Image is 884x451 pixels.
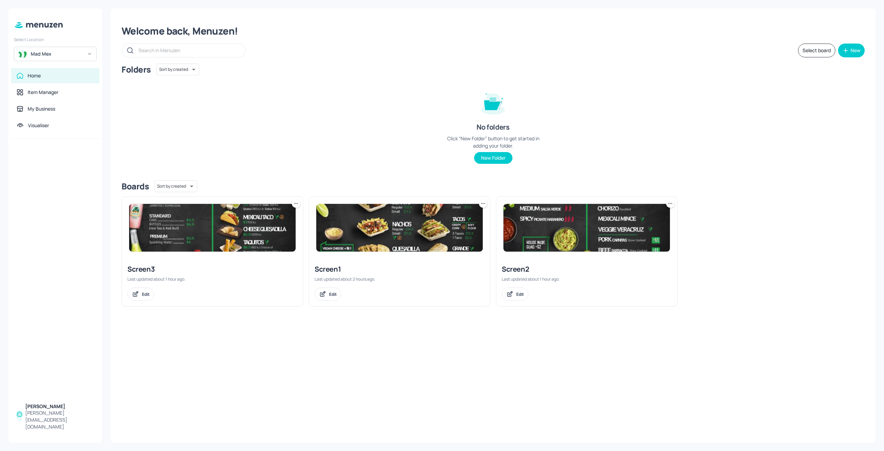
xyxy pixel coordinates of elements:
[129,204,296,252] img: 2025-08-14-175515256720557iy73klsgv.jpeg
[28,105,55,112] div: My Business
[154,179,197,193] div: Sort by created
[28,72,41,79] div: Home
[31,50,83,57] div: Mad Mex
[28,89,58,96] div: Item Manager
[329,291,337,297] div: Edit
[138,45,239,55] input: Search in Menuzen
[18,50,27,58] img: avatar
[122,64,151,75] div: Folders
[502,276,672,282] div: Last updated about 1 hour ago.
[28,122,49,129] div: Visualiser
[798,44,835,57] button: Select board
[156,63,199,76] div: Sort by created
[122,181,149,192] div: Boards
[838,44,865,57] button: New
[14,37,97,43] div: Select Location
[477,122,509,132] div: No folders
[503,204,670,252] img: 2025-08-14-1755152364883ohlwviwxw6r.jpeg
[127,264,297,274] div: Screen3
[441,135,545,149] div: Click “New Folder” button to get started in adding your folder.
[25,410,94,430] div: [PERSON_NAME][EMAIL_ADDRESS][DOMAIN_NAME]
[142,291,150,297] div: Edit
[516,291,524,297] div: Edit
[474,152,512,164] button: New Folder
[476,85,510,120] img: folder-empty
[315,276,484,282] div: Last updated about 2 hours ago.
[25,403,94,410] div: [PERSON_NAME]
[315,264,484,274] div: Screen1
[502,264,672,274] div: Screen2
[851,48,861,53] div: New
[316,204,483,252] img: 2025-08-14-1755149358275vksidmbx0e.jpeg
[122,25,865,37] div: Welcome back, Menuzen!
[17,411,22,417] img: AOh14Gi8qiLOHi8_V0Z21Rg2Hnc1Q3Dmev7ROR3CPInM=s96-c
[127,276,297,282] div: Last updated about 1 hour ago.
